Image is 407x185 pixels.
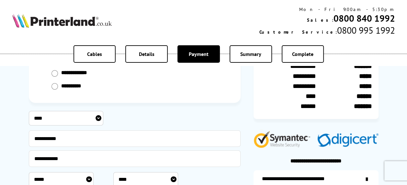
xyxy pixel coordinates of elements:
span: Summary [240,51,261,57]
span: Complete [292,51,313,57]
span: Sales: [307,17,333,23]
span: 0800 995 1992 [337,24,395,36]
span: Details [139,51,154,57]
img: Printerland Logo [12,14,112,27]
span: Cables [87,51,102,57]
span: Customer Service: [259,29,337,35]
span: Payment [189,51,209,57]
a: 0800 840 1992 [333,12,395,24]
div: Mon - Fri 9:00am - 5:30pm [259,6,395,12]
